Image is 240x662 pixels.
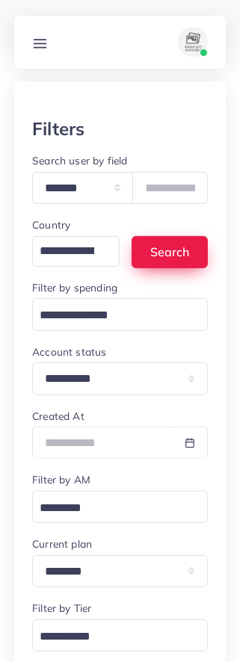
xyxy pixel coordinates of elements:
button: Search [132,236,208,268]
input: Search for option [34,240,100,263]
label: Filter by AM [32,472,90,487]
label: Filter by Tier [32,601,91,616]
input: Search for option [34,625,188,649]
a: avatar [172,27,214,57]
div: Search for option [32,298,208,330]
div: Search for option [32,619,208,652]
label: Country [32,217,70,232]
label: Created At [32,409,84,424]
div: Search for option [32,491,208,523]
label: Current plan [32,536,92,551]
div: Search for option [32,236,120,267]
img: avatar [178,27,208,57]
input: Search for option [34,304,188,327]
input: Search for option [34,497,188,520]
label: Filter by spending [32,280,117,295]
h3: Filters [32,118,84,140]
label: Account status [32,344,106,359]
label: Search user by field [32,153,127,168]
